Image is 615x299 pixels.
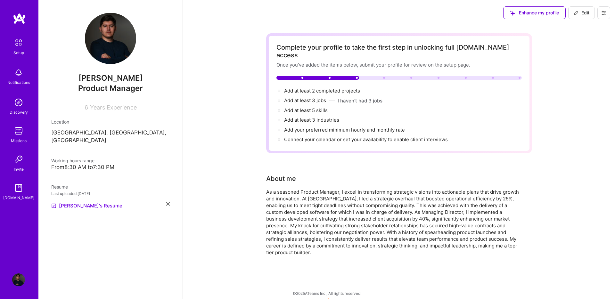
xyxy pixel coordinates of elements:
[11,137,27,144] div: Missions
[276,61,522,68] div: Once you’ve added the items below, submit your profile for review on the setup page.
[12,96,25,109] img: discovery
[266,174,296,183] div: About me
[10,109,28,116] div: Discovery
[85,104,88,111] span: 6
[276,44,522,59] div: Complete your profile to take the first step in unlocking full [DOMAIN_NAME] access
[12,66,25,79] img: bell
[51,164,170,171] div: From 8:30 AM to 7:30 PM
[510,11,515,16] i: icon SuggestedTeams
[51,73,170,83] span: [PERSON_NAME]
[51,129,170,144] p: [GEOGRAPHIC_DATA], [GEOGRAPHIC_DATA], [GEOGRAPHIC_DATA]
[90,104,137,111] span: Years Experience
[284,107,328,113] span: Add at least 5 skills
[14,166,24,173] div: Invite
[78,84,143,93] span: Product Manager
[284,136,448,142] span: Connect your calendar or set your availability to enable client interviews
[568,6,595,19] button: Edit
[284,117,339,123] span: Add at least 3 industries
[574,10,589,16] span: Edit
[7,79,30,86] div: Notifications
[12,273,25,286] img: User Avatar
[503,6,566,19] button: Enhance my profile
[13,13,26,24] img: logo
[338,97,382,104] button: I haven't had 3 jobs
[12,36,25,49] img: setup
[51,190,170,197] div: Last uploaded: [DATE]
[12,153,25,166] img: Invite
[284,88,360,94] span: Add at least 2 completed projects
[51,202,122,210] a: [PERSON_NAME]'s Resume
[284,97,326,103] span: Add at least 3 jobs
[12,125,25,137] img: teamwork
[166,202,170,206] i: icon Close
[51,203,56,208] img: Resume
[266,189,522,256] div: As a seasoned Product Manager, I excel in transforming strategic visions into actionable plans th...
[12,182,25,194] img: guide book
[11,273,27,286] a: User Avatar
[13,49,24,56] div: Setup
[51,118,170,125] div: Location
[51,158,94,163] span: Working hours range
[284,127,405,133] span: Add your preferred minimum hourly and monthly rate
[3,194,34,201] div: [DOMAIN_NAME]
[85,13,136,64] img: User Avatar
[51,184,68,190] span: Resume
[510,10,559,16] span: Enhance my profile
